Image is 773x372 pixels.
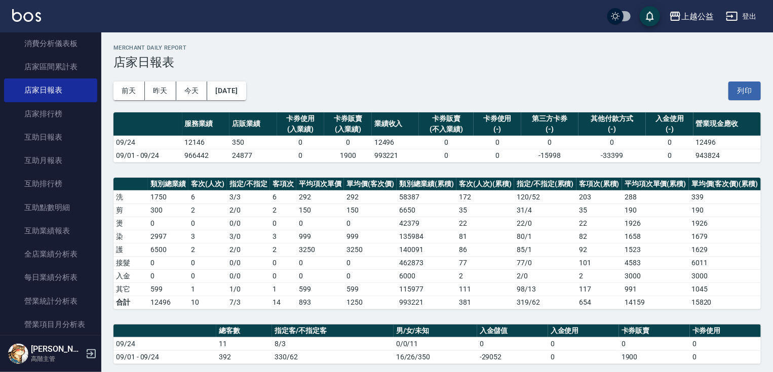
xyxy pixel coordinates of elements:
a: 互助日報表 [4,126,97,149]
a: 店家日報表 [4,78,97,102]
td: 0 [474,136,521,149]
td: 6500 [148,243,188,256]
td: 14 [270,296,296,309]
td: 140091 [397,243,456,256]
td: 3 / 0 [227,230,270,243]
td: 4583 [622,256,689,269]
td: 0 [344,256,397,269]
img: Logo [12,9,41,22]
td: 09/24 [113,337,216,350]
th: 總客數 [216,324,272,338]
td: 6650 [397,203,456,217]
td: 0 [646,136,693,149]
td: 35 [576,203,622,217]
a: 消費分析儀表板 [4,32,97,55]
td: 6 [188,190,227,203]
a: 互助月報表 [4,149,97,172]
td: -29052 [477,350,548,363]
td: 燙 [113,217,148,230]
td: 0 [148,256,188,269]
td: 12496 [693,136,761,149]
td: 966442 [182,149,230,162]
div: (-) [524,124,576,135]
td: 80 / 1 [514,230,576,243]
td: 462873 [397,256,456,269]
td: 6011 [689,256,761,269]
td: 31 / 4 [514,203,576,217]
td: -15998 [521,149,578,162]
a: 互助點數明細 [4,196,97,219]
td: 11 [216,337,272,350]
td: 120 / 52 [514,190,576,203]
td: 999 [296,230,344,243]
th: 類別總業績(累積) [397,178,456,191]
td: 6000 [397,269,456,282]
td: 77 [456,256,514,269]
td: 0 / 0 [227,217,270,230]
th: 單均價(客次價)(累積) [689,178,761,191]
button: save [640,6,660,26]
td: 0 [296,269,344,282]
a: 店家排行榜 [4,102,97,126]
p: 高階主管 [31,354,83,363]
td: 12496 [148,296,188,309]
div: (入業績) [280,124,322,135]
th: 指定客/不指定客 [272,324,394,338]
td: 0 [344,269,397,282]
td: 135984 [397,230,456,243]
td: 3250 [344,243,397,256]
td: 0 [277,149,325,162]
th: 客項次 [270,178,296,191]
td: 77 / 0 [514,256,576,269]
td: 3000 [689,269,761,282]
td: 654 [576,296,622,309]
td: 0 [521,136,578,149]
td: 292 [344,190,397,203]
td: 接髮 [113,256,148,269]
table: a dense table [113,178,761,309]
td: 1658 [622,230,689,243]
td: 203 [576,190,622,203]
th: 客次(人次)(累積) [456,178,514,191]
td: 111 [456,282,514,296]
td: 943824 [693,149,761,162]
td: 92 [576,243,622,256]
td: 300 [148,203,188,217]
td: 12146 [182,136,230,149]
th: 男/女/未知 [394,324,477,338]
div: 上越公益 [681,10,714,23]
td: 172 [456,190,514,203]
td: 339 [689,190,761,203]
td: 染 [113,230,148,243]
td: 0 [419,136,474,149]
td: 2 [270,203,296,217]
td: 0 [188,269,227,282]
div: (-) [648,124,691,135]
th: 客次(人次) [188,178,227,191]
div: (-) [476,124,519,135]
td: 1926 [622,217,689,230]
td: 12496 [372,136,419,149]
a: 營業項目月分析表 [4,313,97,336]
td: 6 [270,190,296,203]
td: 893 [296,296,344,309]
td: 其它 [113,282,148,296]
td: 3250 [296,243,344,256]
td: 0 / 0 [227,269,270,282]
div: (不入業績) [421,124,471,135]
button: 登出 [722,7,761,26]
th: 平均項次單價(累積) [622,178,689,191]
td: 115977 [397,282,456,296]
td: 0 [270,256,296,269]
td: 3 / 3 [227,190,270,203]
td: 剪 [113,203,148,217]
td: 292 [296,190,344,203]
td: 1045 [689,282,761,296]
th: 指定/不指定(累積) [514,178,576,191]
button: 今天 [176,81,208,100]
th: 客項次(累積) [576,178,622,191]
h5: [PERSON_NAME] [31,344,83,354]
td: 2 / 0 [227,203,270,217]
div: 第三方卡券 [524,113,576,124]
a: 店家區間累計表 [4,55,97,78]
